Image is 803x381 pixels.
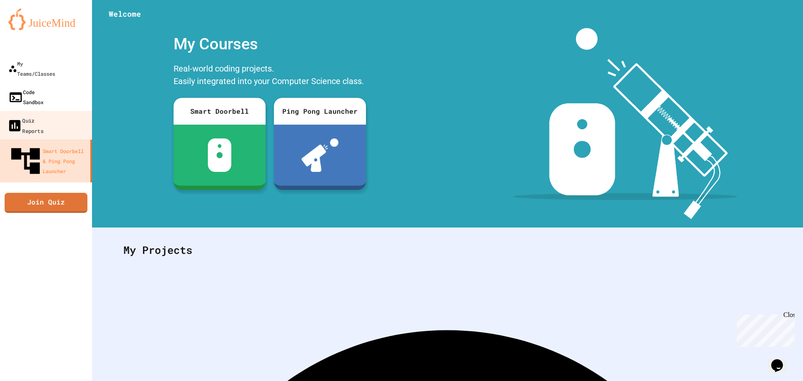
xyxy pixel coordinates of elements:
[169,60,370,92] div: Real-world coding projects. Easily integrated into your Computer Science class.
[3,3,58,53] div: Chat with us now!Close
[5,193,87,213] a: Join Quiz
[208,138,232,172] img: sdb-white.svg
[169,28,370,60] div: My Courses
[8,87,43,107] div: Code Sandbox
[174,98,266,125] div: Smart Doorbell
[513,28,737,219] img: banner-image-my-projects.png
[115,234,780,266] div: My Projects
[302,138,339,172] img: ppl-with-ball.png
[734,311,795,347] iframe: chat widget
[8,144,87,178] div: Smart Doorbell & Ping Pong Launcher
[8,59,55,79] div: My Teams/Classes
[274,98,366,125] div: Ping Pong Launcher
[8,8,84,30] img: logo-orange.svg
[7,115,43,136] div: Quiz Reports
[768,348,795,373] iframe: chat widget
